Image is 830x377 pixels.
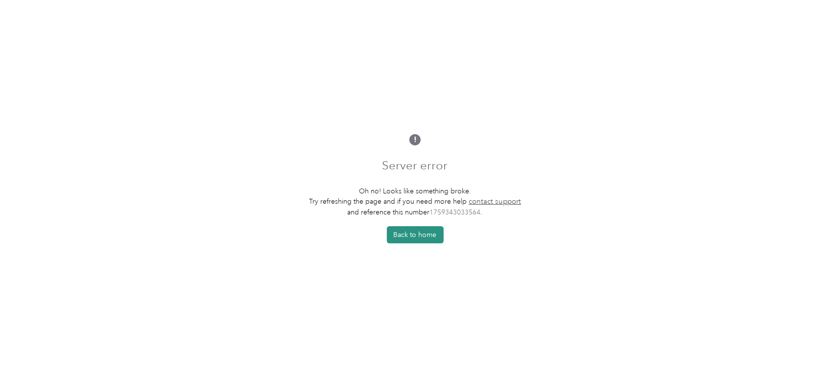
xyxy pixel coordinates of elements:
p: Oh no! Looks like something broke. [309,186,521,196]
button: Back to home [387,226,444,243]
h1: Server error [382,154,448,177]
iframe: Everlance-gr Chat Button Frame [775,322,830,377]
span: 1759343033564 [430,208,481,216]
a: contact support [469,197,521,206]
p: Try refreshing the page and if you need more help [309,196,521,208]
p: and reference this number . [309,207,521,217]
